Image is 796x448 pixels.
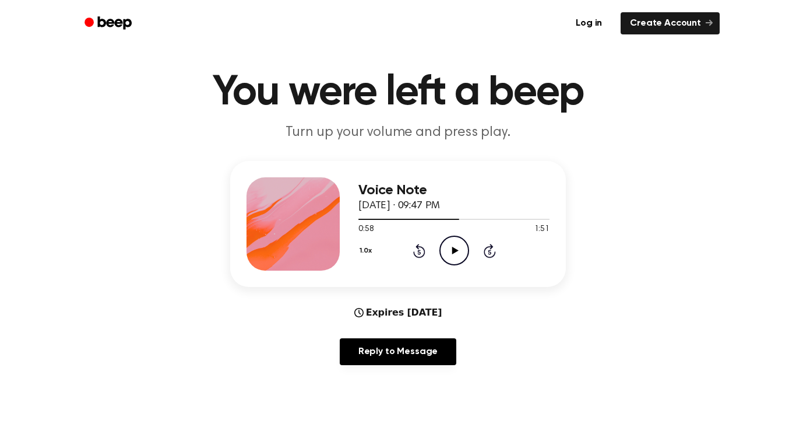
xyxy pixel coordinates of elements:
[358,183,550,198] h3: Voice Note
[174,123,622,142] p: Turn up your volume and press play.
[358,241,376,261] button: 1.0x
[354,306,442,320] div: Expires [DATE]
[100,72,696,114] h1: You were left a beep
[76,12,142,35] a: Beep
[358,223,374,236] span: 0:58
[358,201,440,211] span: [DATE] · 09:47 PM
[340,338,456,365] a: Reply to Message
[621,12,720,34] a: Create Account
[564,10,614,37] a: Log in
[534,223,550,236] span: 1:51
